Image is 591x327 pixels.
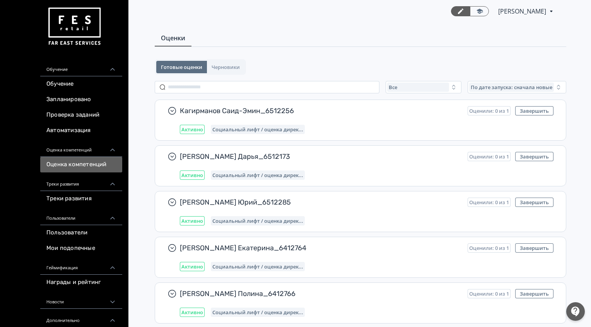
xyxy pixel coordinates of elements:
a: Переключиться в режим ученика [470,6,489,16]
a: Оценка компетенций [40,157,122,172]
span: Все [389,84,397,90]
button: Завершить [515,106,553,115]
button: Готовые оценки [156,61,207,73]
span: Социальный лифт / оценка директора магазина [212,172,303,178]
span: Активно [181,126,203,133]
span: Оценили: 0 из 1 [469,108,509,114]
span: Оценки [161,33,185,43]
div: Оценка компетенций [40,138,122,157]
span: Социальный лифт / оценка директора магазина [212,309,303,315]
span: Оценили: 0 из 1 [469,245,509,251]
span: Социальный лифт / оценка директора магазина [212,218,303,224]
span: Оценили: 0 из 1 [469,199,509,205]
span: Оценили: 0 из 1 [469,291,509,297]
span: Активно [181,309,203,315]
span: Социальный лифт / оценка директора магазина [212,126,303,133]
div: Треки развития [40,172,122,191]
div: Новости [40,290,122,309]
a: Проверка заданий [40,107,122,123]
span: Инесса Семенова [498,7,547,16]
span: Активно [181,263,203,270]
img: https://files.teachbase.ru/system/account/57463/logo/medium-936fc5084dd2c598f50a98b9cbe0469a.png [46,5,102,48]
a: Автоматизация [40,123,122,138]
div: Пользователи [40,207,122,225]
span: Активно [181,218,203,224]
a: Мои подопечные [40,241,122,256]
a: Треки развития [40,191,122,207]
button: Завершить [515,243,553,253]
button: Все [386,81,461,93]
button: Черновики [207,61,244,73]
button: Завершить [515,198,553,207]
button: Завершить [515,289,553,298]
span: [PERSON_NAME] Дарья_6512173 [180,152,461,161]
span: [PERSON_NAME] Екатерина_6412764 [180,243,461,253]
div: Обучение [40,58,122,76]
span: Черновики [212,64,240,70]
span: Активно [181,172,203,178]
button: Завершить [515,152,553,161]
a: Обучение [40,76,122,92]
a: Запланировано [40,92,122,107]
span: Готовые оценки [161,64,202,70]
a: Награды и рейтинг [40,275,122,290]
span: По дате запуска: сначала новые [471,84,552,90]
span: [PERSON_NAME] Полина_6412766 [180,289,461,298]
span: Кагирманов Саид-Эмин_6512256 [180,106,461,115]
a: Пользователи [40,225,122,241]
span: Социальный лифт / оценка директора магазина [212,263,303,270]
button: По дате запуска: сначала новые [468,81,566,93]
div: Геймификация [40,256,122,275]
span: Оценили: 0 из 1 [469,153,509,160]
span: [PERSON_NAME] Юрий_6512285 [180,198,461,207]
